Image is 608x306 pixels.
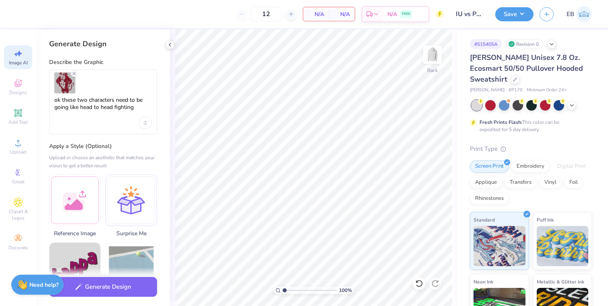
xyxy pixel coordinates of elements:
[424,47,440,63] img: Back
[387,10,397,18] span: N/A
[49,229,101,238] span: Reference Image
[537,226,589,266] img: Puff Ink
[12,179,25,185] span: Greek
[537,277,584,286] span: Metallic & Glitter Ink
[54,97,152,117] textarea: ok these two characters need to be going like head to head fighting
[470,193,509,205] div: Rhinestones
[250,7,282,21] input: – –
[552,160,591,173] div: Digital Print
[480,119,522,125] strong: Fresh Prints Flash:
[49,39,157,49] div: Generate Design
[511,160,550,173] div: Embroidery
[9,89,27,96] span: Designs
[537,216,554,224] span: Puff Ink
[567,6,592,22] a: EB
[49,154,157,170] div: Upload or choose an aesthetic that matches your vision to get a better result
[54,72,75,93] img: Upload 1
[564,177,583,189] div: Foil
[470,39,502,49] div: # 515405A
[105,229,157,238] span: Surprise Me
[474,226,525,266] img: Standard
[9,60,28,66] span: Image AI
[539,177,562,189] div: Vinyl
[495,7,534,21] button: Save
[29,281,58,289] strong: Need help?
[470,87,505,94] span: [PERSON_NAME]
[402,11,410,17] span: FREE
[505,177,537,189] div: Transfers
[450,6,489,22] input: Untitled Design
[71,70,77,77] svg: Remove uploaded image
[50,243,100,294] img: Text-Based
[49,58,157,66] label: Describe the Graphic
[480,119,579,133] div: This color can be expedited for 5 day delivery.
[527,87,567,94] span: Minimum Order: 24 +
[470,160,509,173] div: Screen Print
[308,10,324,18] span: N/A
[4,208,32,221] span: Clipart & logos
[139,116,152,129] div: Upload image
[49,142,157,150] label: Apply a Style (Optional)
[8,119,28,125] span: Add Text
[470,177,502,189] div: Applique
[8,244,28,251] span: Decorate
[506,39,543,49] div: Revision 0
[10,149,26,155] span: Upload
[106,243,157,294] img: Photorealistic
[339,287,352,294] span: 100 %
[470,144,592,154] div: Print Type
[474,277,493,286] span: Neon Ink
[334,10,350,18] span: N/A
[474,216,495,224] span: Standard
[509,87,523,94] span: # P170
[470,53,583,84] span: [PERSON_NAME] Unisex 7.8 Oz. Ecosmart 50/50 Pullover Hooded Sweatshirt
[567,10,574,19] span: EB
[49,277,157,297] button: Generate Design
[427,67,438,74] div: Back
[576,6,592,22] img: Emily Breit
